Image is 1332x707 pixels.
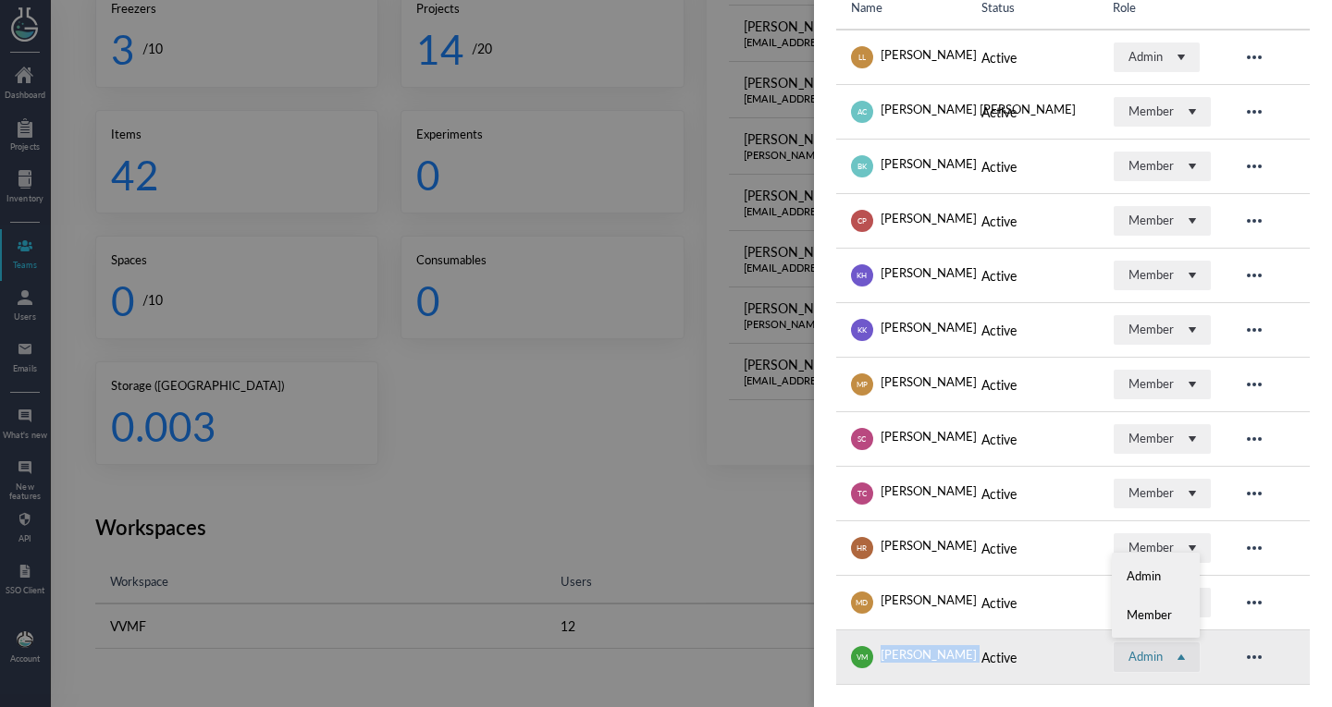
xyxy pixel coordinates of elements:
[981,264,1082,286] div: Active
[857,319,867,341] span: KK
[981,319,1082,341] div: Active
[857,210,867,232] span: CP
[1128,212,1174,228] div: Member
[1128,321,1174,337] div: Member
[857,537,867,559] span: HR
[981,155,1082,177] div: Active
[1128,48,1163,65] div: Admin
[857,646,868,668] span: VM
[881,46,977,68] div: [PERSON_NAME]
[881,428,977,450] div: [PERSON_NAME]
[981,373,1082,396] div: Active
[981,428,1082,450] div: Active
[1128,375,1174,392] div: Member
[857,155,867,177] span: BK
[1128,648,1163,664] div: Admin
[881,537,977,559] div: [PERSON_NAME]
[857,101,867,123] span: AC
[881,155,977,177] div: [PERSON_NAME]
[881,210,977,232] div: [PERSON_NAME]
[981,46,1082,68] div: Active
[981,210,1082,232] div: Active
[881,319,977,341] div: [PERSON_NAME]
[881,373,977,396] div: [PERSON_NAME]
[857,373,868,396] span: MP
[1112,595,1200,634] li: Member
[881,646,977,668] div: [PERSON_NAME]
[1128,430,1174,446] div: Member
[981,537,1082,559] div: Active
[881,482,977,505] div: [PERSON_NAME]
[1128,157,1174,174] div: Member
[1128,266,1174,283] div: Member
[857,482,867,505] span: TC
[1128,484,1174,501] div: Member
[881,591,977,614] div: [PERSON_NAME]
[981,482,1082,505] div: Active
[1128,539,1174,555] div: Member
[881,101,1076,123] div: [PERSON_NAME] [PERSON_NAME]
[1128,103,1174,119] div: Member
[857,264,867,286] span: KH
[857,428,866,450] span: SC
[981,591,1082,614] div: Active
[981,101,1082,123] div: Active
[856,591,868,614] span: MD
[858,46,866,68] span: LL
[981,646,1082,668] div: Active
[881,264,977,286] div: [PERSON_NAME]
[1112,556,1200,595] li: Admin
